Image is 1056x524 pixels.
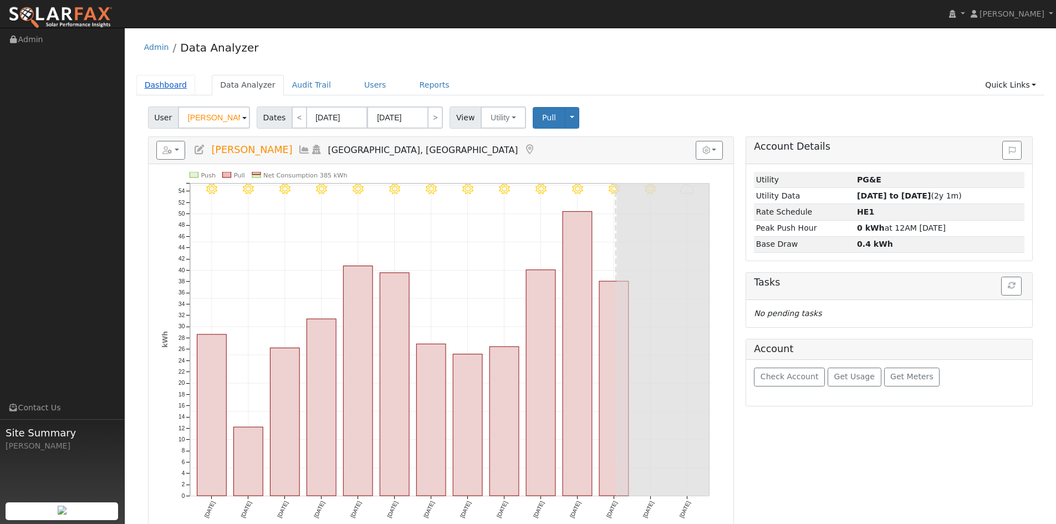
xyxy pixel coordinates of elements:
[526,270,555,496] rect: onclick=""
[178,380,185,386] text: 20
[834,372,875,381] span: Get Usage
[203,500,216,519] text: [DATE]
[197,334,226,496] rect: onclick=""
[181,493,185,499] text: 0
[754,220,855,236] td: Peak Push Hour
[857,207,874,216] strong: C
[212,75,284,95] a: Data Analyzer
[181,459,185,465] text: 6
[178,391,185,398] text: 18
[754,172,855,188] td: Utility
[257,106,292,129] span: Dates
[605,500,618,519] text: [DATE]
[178,403,185,409] text: 16
[178,425,185,431] text: 12
[499,184,510,195] i: 8/19 - Clear
[754,277,1024,288] h5: Tasks
[496,500,508,519] text: [DATE]
[181,470,185,476] text: 4
[263,172,348,179] text: Net Consumption 385 kWh
[533,107,565,129] button: Pull
[161,331,169,348] text: kWh
[233,427,263,496] rect: onclick=""
[328,145,518,155] span: [GEOGRAPHIC_DATA], [GEOGRAPHIC_DATA]
[563,212,592,496] rect: onclick=""
[422,500,435,519] text: [DATE]
[201,172,216,179] text: Push
[884,368,940,386] button: Get Meters
[270,348,299,496] rect: onclick=""
[298,144,310,155] a: Multi-Series Graph
[178,245,185,251] text: 44
[857,175,881,184] strong: ID: 17219905, authorized: 08/25/25
[532,500,545,519] text: [DATE]
[349,500,362,519] text: [DATE]
[450,106,481,129] span: View
[148,106,178,129] span: User
[58,506,67,515] img: retrieve
[6,425,119,440] span: Site Summary
[855,220,1025,236] td: at 12AM [DATE]
[178,256,185,262] text: 42
[857,191,931,200] strong: [DATE] to [DATE]
[462,184,473,195] i: 8/18 - Clear
[279,184,290,195] i: 8/13 - Clear
[356,75,395,95] a: Users
[679,500,691,519] text: [DATE]
[754,343,793,354] h5: Account
[178,200,185,206] text: 52
[181,482,185,488] text: 2
[535,184,547,195] i: 8/20 - Clear
[239,500,252,519] text: [DATE]
[542,113,556,122] span: Pull
[178,414,185,420] text: 14
[1001,277,1022,296] button: Refresh
[857,191,962,200] span: (2y 1m)
[178,211,185,217] text: 50
[8,6,113,29] img: SolarFax
[307,319,336,496] rect: onclick=""
[489,347,519,496] rect: onclick=""
[178,335,185,341] text: 28
[178,222,185,228] text: 48
[754,236,855,252] td: Base Draw
[178,233,185,240] text: 46
[572,184,583,195] i: 8/21 - Clear
[754,309,822,318] i: No pending tasks
[178,358,185,364] text: 24
[459,500,472,519] text: [DATE]
[353,184,364,195] i: 8/15 - Clear
[178,290,185,296] text: 36
[178,324,185,330] text: 30
[599,281,629,496] rect: onclick=""
[178,346,185,352] text: 26
[977,75,1044,95] a: Quick Links
[980,9,1044,18] span: [PERSON_NAME]
[178,106,250,129] input: Select a User
[144,43,169,52] a: Admin
[380,273,409,496] rect: onclick=""
[828,368,881,386] button: Get Usage
[761,372,819,381] span: Check Account
[193,144,206,155] a: Edit User (36128)
[569,500,581,519] text: [DATE]
[243,184,254,195] i: 8/12 - Clear
[180,41,258,54] a: Data Analyzer
[178,369,185,375] text: 22
[411,75,458,95] a: Reports
[754,368,825,386] button: Check Account
[1002,141,1022,160] button: Issue History
[754,188,855,204] td: Utility Data
[642,500,655,519] text: [DATE]
[206,184,217,195] i: 8/11 - Clear
[416,344,446,496] rect: onclick=""
[276,500,289,519] text: [DATE]
[343,266,373,496] rect: onclick=""
[857,240,893,248] strong: 0.4 kWh
[178,301,185,307] text: 34
[178,267,185,273] text: 40
[890,372,933,381] span: Get Meters
[386,500,399,519] text: [DATE]
[523,144,535,155] a: Map
[284,75,339,95] a: Audit Trail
